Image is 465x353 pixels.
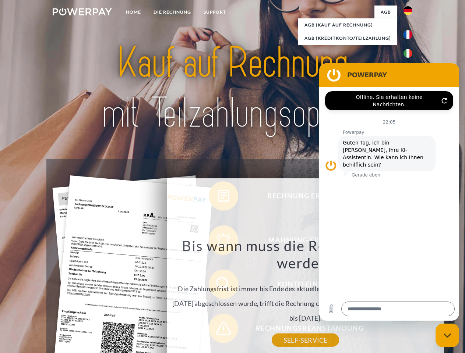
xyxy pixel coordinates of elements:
a: AGB (Kreditkonto/Teilzahlung) [298,32,397,45]
img: logo-powerpay-white.svg [53,8,112,15]
a: agb [374,6,397,19]
img: fr [404,30,412,39]
iframe: Schaltfläche zum Öffnen des Messaging-Fensters; Konversation läuft [436,324,459,347]
a: DIE RECHNUNG [147,6,197,19]
h3: Bis wann muss die Rechnung bezahlt werden? [171,237,440,272]
div: Die Zahlungsfrist ist immer bis Ende des aktuellen Monats. Wenn die Bestellung z.B. am [DATE] abg... [171,237,440,340]
a: SELF-SERVICE [272,334,339,347]
img: de [404,6,412,15]
iframe: Messaging-Fenster [319,63,459,321]
a: AGB (Kauf auf Rechnung) [298,18,397,32]
img: it [404,49,412,58]
a: SUPPORT [197,6,232,19]
img: title-powerpay_de.svg [70,35,395,141]
a: Home [120,6,147,19]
